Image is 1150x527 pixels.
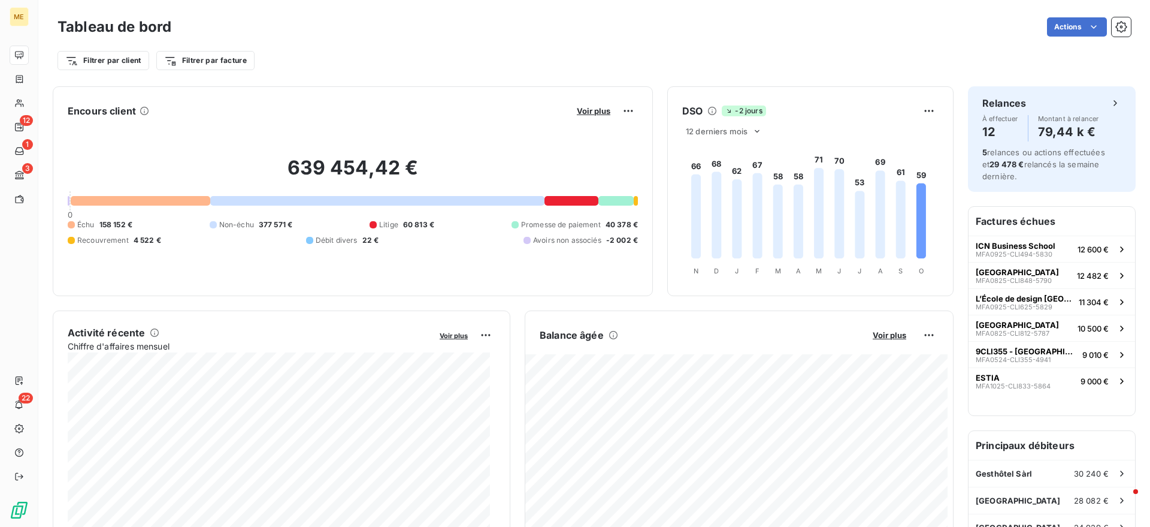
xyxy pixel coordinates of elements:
[156,51,255,70] button: Filtrer par facture
[976,356,1051,363] span: MFA0524-CLI355-4941
[521,219,601,230] span: Promesse de paiement
[694,267,698,275] tspan: N
[540,328,604,342] h6: Balance âgée
[969,431,1135,460] h6: Principaux débiteurs
[57,51,149,70] button: Filtrer par client
[775,267,781,275] tspan: M
[403,219,434,230] span: 60 813 €
[982,96,1026,110] h6: Relances
[1109,486,1138,515] iframe: Intercom live chat
[573,106,614,116] button: Voir plus
[976,277,1052,284] span: MFA0825-CLI848-5790
[20,115,33,126] span: 12
[982,122,1018,141] h4: 12
[1081,377,1109,386] span: 9 000 €
[10,501,29,520] img: Logo LeanPay
[57,16,171,38] h3: Tableau de bord
[362,235,379,246] span: 22 €
[858,267,861,275] tspan: J
[1038,115,1099,122] span: Montant à relancer
[68,326,145,340] h6: Activité récente
[68,210,72,219] span: 0
[68,340,431,353] span: Chiffre d'affaires mensuel
[22,139,33,150] span: 1
[714,267,719,275] tspan: D
[919,267,924,275] tspan: O
[982,147,1105,181] span: relances ou actions effectuées et relancés la semaine dernière.
[837,267,841,275] tspan: J
[969,368,1135,394] button: ESTIAMFA1025-CLI833-58649 000 €
[77,219,95,230] span: Échu
[969,288,1135,315] button: L’École de design [GEOGRAPHIC_DATA]MFA0925-CLI625-582911 304 €
[982,115,1018,122] span: À effectuer
[77,235,129,246] span: Recouvrement
[969,341,1135,368] button: 9CLI355 - [GEOGRAPHIC_DATA][PERSON_NAME] 3MFA0524-CLI355-49419 010 €
[1074,496,1109,505] span: 28 082 €
[976,294,1074,303] span: L’École de design [GEOGRAPHIC_DATA]
[68,156,638,192] h2: 639 454,42 €
[219,219,254,230] span: Non-échu
[606,219,638,230] span: 40 378 €
[1047,17,1107,37] button: Actions
[969,236,1135,262] button: ICN Business SchoolMFA0925-CLI494-583012 600 €
[682,104,703,118] h6: DSO
[134,235,161,246] span: 4 522 €
[976,241,1055,251] span: ICN Business School
[68,104,136,118] h6: Encours client
[976,330,1049,337] span: MFA0825-CLI812-5787
[796,267,801,275] tspan: A
[22,163,33,174] span: 3
[686,127,747,136] span: 12 derniers mois
[259,219,292,230] span: 377 571 €
[976,469,1032,478] span: Gesthôtel Sàrl
[982,147,987,157] span: 5
[10,7,29,26] div: ME
[735,267,739,275] tspan: J
[99,219,132,230] span: 158 152 €
[440,332,468,340] span: Voir plus
[873,330,906,340] span: Voir plus
[869,330,910,341] button: Voir plus
[969,262,1135,288] button: [GEOGRAPHIC_DATA]MFA0825-CLI848-579012 482 €
[1074,469,1109,478] span: 30 240 €
[1082,350,1109,360] span: 9 010 €
[816,267,822,275] tspan: M
[969,315,1135,341] button: [GEOGRAPHIC_DATA]MFA0825-CLI812-578710 500 €
[379,219,398,230] span: Litige
[606,235,638,246] span: -2 002 €
[976,267,1059,277] span: [GEOGRAPHIC_DATA]
[976,496,1061,505] span: [GEOGRAPHIC_DATA]
[1078,324,1109,333] span: 10 500 €
[976,251,1052,258] span: MFA0925-CLI494-5830
[722,106,765,116] span: -2 jours
[976,320,1059,330] span: [GEOGRAPHIC_DATA]
[1078,245,1109,254] span: 12 600 €
[969,207,1135,236] h6: Factures échues
[898,267,903,275] tspan: S
[533,235,601,246] span: Avoirs non associés
[1079,297,1109,307] span: 11 304 €
[989,159,1024,169] span: 29 478 €
[976,303,1052,311] span: MFA0925-CLI625-5829
[976,373,1000,383] span: ESTIA
[436,330,471,341] button: Voir plus
[19,393,33,403] span: 22
[316,235,358,246] span: Débit divers
[976,347,1078,356] span: 9CLI355 - [GEOGRAPHIC_DATA][PERSON_NAME] 3
[577,106,610,116] span: Voir plus
[1077,271,1109,281] span: 12 482 €
[1038,122,1099,141] h4: 79,44 k €
[878,267,883,275] tspan: A
[755,267,759,275] tspan: F
[976,383,1051,390] span: MFA1025-CLI833-5864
